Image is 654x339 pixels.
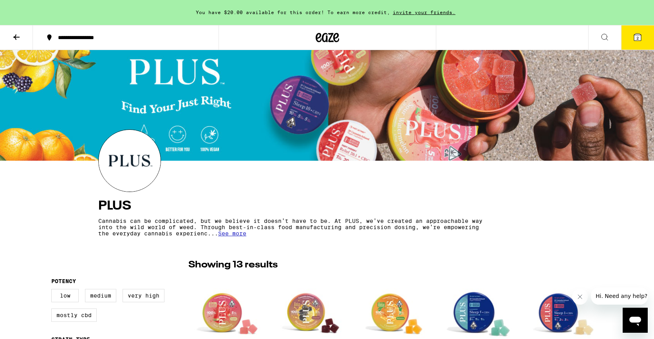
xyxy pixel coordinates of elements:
[623,308,648,333] iframe: Button to launch messaging window
[572,289,588,305] iframe: Close message
[390,10,458,15] span: invite your friends.
[98,200,556,212] h4: PLUS
[85,289,116,302] label: Medium
[591,287,648,305] iframe: Message from company
[218,230,246,237] span: See more
[621,25,654,50] button: 2
[636,36,639,40] span: 2
[188,258,278,272] p: Showing 13 results
[123,289,164,302] label: Very High
[51,289,79,302] label: Low
[51,309,97,322] label: Mostly CBD
[196,10,390,15] span: You have $20.00 available for this order! To earn more credit,
[98,218,487,237] p: Cannabis can be complicated, but we believe it doesn’t have to be. At PLUS, we’ve created an appr...
[99,130,161,192] img: PLUS logo
[51,278,76,284] legend: Potency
